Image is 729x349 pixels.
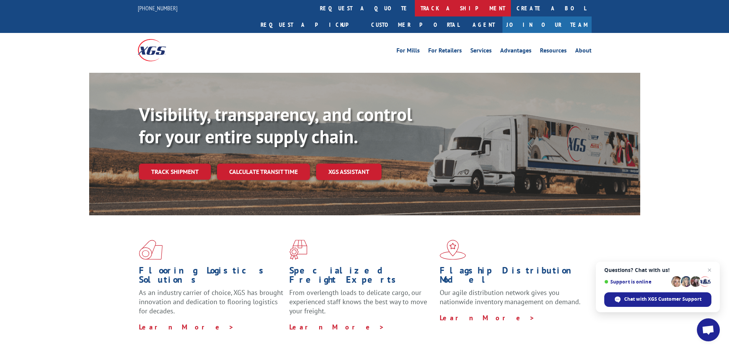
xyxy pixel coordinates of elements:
[440,240,466,260] img: xgs-icon-flagship-distribution-model-red
[705,265,714,275] span: Close chat
[139,323,234,331] a: Learn More >
[289,266,434,288] h1: Specialized Freight Experts
[365,16,465,33] a: Customer Portal
[396,48,420,56] a: For Mills
[289,240,307,260] img: xgs-icon-focused-on-flooring-red
[440,266,584,288] h1: Flagship Distribution Model
[502,16,592,33] a: Join Our Team
[139,288,283,315] span: As an industry carrier of choice, XGS has brought innovation and dedication to flooring logistics...
[139,164,211,180] a: Track shipment
[138,4,178,12] a: [PHONE_NUMBER]
[440,288,581,306] span: Our agile distribution network gives you nationwide inventory management on demand.
[697,318,720,341] div: Open chat
[289,288,434,322] p: From overlength loads to delicate cargo, our experienced staff knows the best way to move your fr...
[604,279,669,285] span: Support is online
[289,323,385,331] a: Learn More >
[428,48,462,56] a: For Retailers
[624,296,701,303] span: Chat with XGS Customer Support
[139,266,284,288] h1: Flooring Logistics Solutions
[500,48,532,56] a: Advantages
[575,48,592,56] a: About
[604,292,711,307] div: Chat with XGS Customer Support
[604,267,711,273] span: Questions? Chat with us!
[255,16,365,33] a: Request a pickup
[139,102,412,148] b: Visibility, transparency, and control for your entire supply chain.
[465,16,502,33] a: Agent
[139,240,163,260] img: xgs-icon-total-supply-chain-intelligence-red
[540,48,567,56] a: Resources
[440,313,535,322] a: Learn More >
[470,48,492,56] a: Services
[217,164,310,180] a: Calculate transit time
[316,164,382,180] a: XGS ASSISTANT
